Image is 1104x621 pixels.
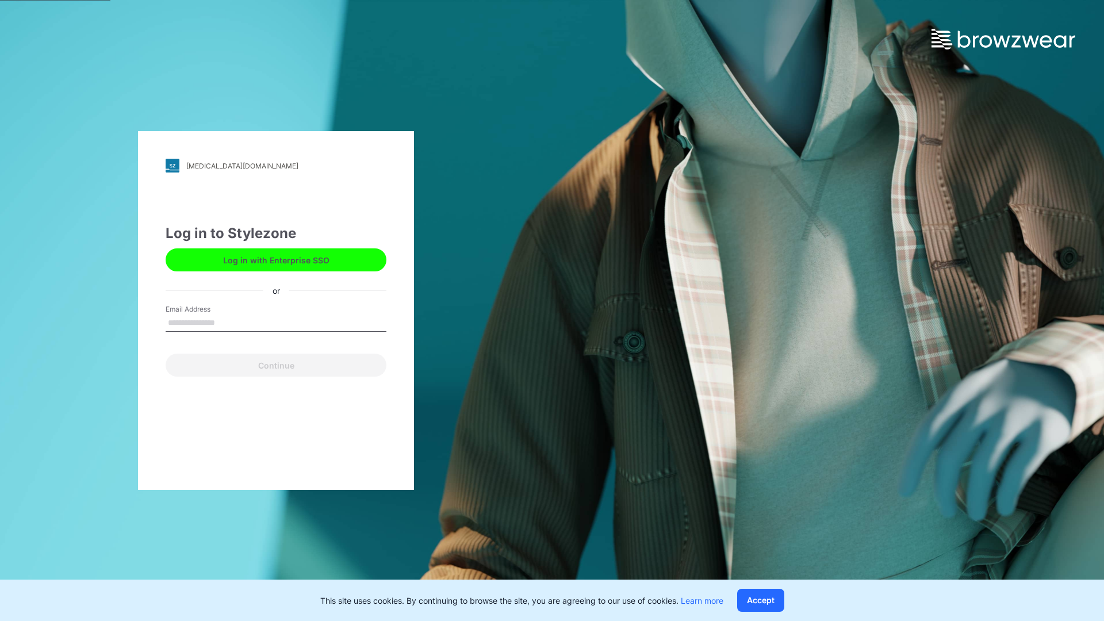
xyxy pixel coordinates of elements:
[166,304,246,315] label: Email Address
[186,162,298,170] div: [MEDICAL_DATA][DOMAIN_NAME]
[166,223,386,244] div: Log in to Stylezone
[166,159,179,172] img: stylezone-logo.562084cfcfab977791bfbf7441f1a819.svg
[931,29,1075,49] img: browzwear-logo.e42bd6dac1945053ebaf764b6aa21510.svg
[681,596,723,605] a: Learn more
[737,589,784,612] button: Accept
[166,248,386,271] button: Log in with Enterprise SSO
[166,159,386,172] a: [MEDICAL_DATA][DOMAIN_NAME]
[263,284,289,296] div: or
[320,595,723,607] p: This site uses cookies. By continuing to browse the site, you are agreeing to our use of cookies.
